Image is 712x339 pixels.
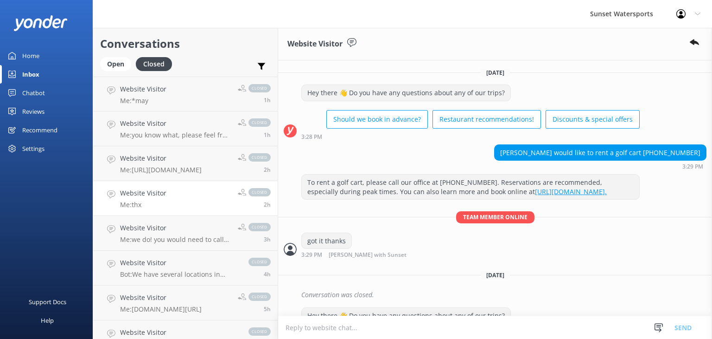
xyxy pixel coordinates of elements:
[120,305,202,313] p: Me: [DOMAIN_NAME][URL]
[120,235,231,244] p: Me: we do! you would need to call our office at 305-296.2554
[248,293,271,301] span: closed
[326,110,428,129] button: Should we book in advance?
[248,258,271,266] span: closed
[284,287,706,303] div: 2025-07-21T13:25:49.096
[264,305,271,313] span: 08:29am 16-Aug-2025 (UTC -05:00) America/Cancun
[264,270,271,278] span: 10:18am 16-Aug-2025 (UTC -05:00) America/Cancun
[120,188,166,198] h4: Website Visitor
[100,59,136,69] a: Open
[248,153,271,162] span: closed
[22,65,39,84] div: Inbox
[120,131,231,139] p: Me: you know what, please feel free to reach out to me personally on my cell. I am happy to help ...
[120,153,202,163] h4: Website Visitor
[481,69,510,77] span: [DATE]
[22,102,44,121] div: Reviews
[682,164,703,169] strong: 3:29 PM
[264,131,271,139] span: 12:31pm 16-Aug-2025 (UTC -05:00) America/Cancun
[264,235,271,243] span: 10:34am 16-Aug-2025 (UTC -05:00) America/Cancun
[22,121,57,139] div: Recommend
[100,35,271,52] h2: Conversations
[22,46,39,65] div: Home
[248,118,271,127] span: closed
[93,216,278,251] a: Website VisitorMe:we do! you would need to call our office at 305-296.2554closed3h
[22,84,45,102] div: Chatbot
[432,110,541,129] button: Restaurant recommendations!
[301,287,706,303] div: Conversation was closed.
[456,211,534,223] span: Team member online
[14,15,67,31] img: yonder-white-logo.png
[93,251,278,286] a: Website VisitorBot:We have several locations in [GEOGRAPHIC_DATA]. Our main check-in spot is at [...
[301,133,640,140] div: 02:28pm 20-Jul-2025 (UTC -05:00) America/Cancun
[264,166,271,174] span: 12:26pm 16-Aug-2025 (UTC -05:00) America/Cancun
[481,271,510,279] span: [DATE]
[302,175,639,199] div: To rent a golf cart, please call our office at [PHONE_NUMBER]. Reservations are recommended, espe...
[136,59,177,69] a: Closed
[301,252,322,258] strong: 3:29 PM
[120,201,166,209] p: Me: thx
[248,84,271,92] span: closed
[120,166,202,174] p: Me: [URL][DOMAIN_NAME]
[120,84,166,94] h4: Website Visitor
[329,252,407,258] span: [PERSON_NAME] with Sunset
[120,223,231,233] h4: Website Visitor
[120,118,231,129] h4: Website Visitor
[120,97,166,105] p: Me: *may
[29,293,66,311] div: Support Docs
[287,38,343,50] h3: Website Visitor
[100,57,131,71] div: Open
[248,327,271,336] span: closed
[264,96,271,104] span: 12:55pm 16-Aug-2025 (UTC -05:00) America/Cancun
[494,163,706,169] div: 02:29pm 20-Jul-2025 (UTC -05:00) America/Cancun
[93,146,278,181] a: Website VisitorMe:[URL][DOMAIN_NAME]closed2h
[546,110,640,129] button: Discounts & special offers
[120,258,239,268] h4: Website Visitor
[264,201,271,209] span: 11:58am 16-Aug-2025 (UTC -05:00) America/Cancun
[495,145,706,161] div: [PERSON_NAME] would like to rent a golf cart [PHONE_NUMBER]
[93,77,278,111] a: Website VisitorMe:*mayclosed1h
[120,327,218,338] h4: Website Visitor
[301,251,437,258] div: 02:29pm 20-Jul-2025 (UTC -05:00) America/Cancun
[41,311,54,330] div: Help
[136,57,172,71] div: Closed
[302,85,510,101] div: Hey there 👋 Do you have any questions about any of our trips?
[93,181,278,216] a: Website VisitorMe:thxclosed2h
[93,286,278,320] a: Website VisitorMe:[DOMAIN_NAME][URL]closed5h
[302,233,351,249] div: got it thanks
[248,223,271,231] span: closed
[22,139,44,158] div: Settings
[535,187,607,196] a: [URL][DOMAIN_NAME].
[120,293,202,303] h4: Website Visitor
[120,270,239,279] p: Bot: We have several locations in [GEOGRAPHIC_DATA]. Our main check-in spot is at [STREET_ADDRESS...
[93,111,278,146] a: Website VisitorMe:you know what, please feel free to reach out to me personally on my cell. I am ...
[248,188,271,196] span: closed
[301,134,322,140] strong: 3:28 PM
[302,308,510,324] div: Hey there 👋 Do you have any questions about any of our trips?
